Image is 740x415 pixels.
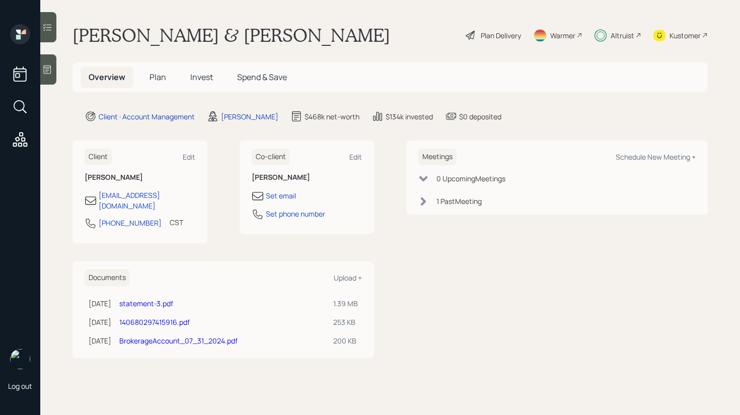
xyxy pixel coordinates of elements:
[85,149,112,165] h6: Client
[85,173,195,182] h6: [PERSON_NAME]
[349,152,362,162] div: Edit
[190,72,213,83] span: Invest
[72,24,390,46] h1: [PERSON_NAME] & [PERSON_NAME]
[616,152,696,162] div: Schedule New Meeting +
[334,273,362,283] div: Upload +
[99,190,195,211] div: [EMAIL_ADDRESS][DOMAIN_NAME]
[333,298,358,309] div: 1.39 MB
[611,30,634,41] div: Altruist
[333,317,358,327] div: 253 KB
[481,30,521,41] div: Plan Delivery
[89,335,111,346] div: [DATE]
[10,349,30,369] img: retirable_logo.png
[436,173,505,184] div: 0 Upcoming Meeting s
[85,269,130,286] h6: Documents
[170,217,183,228] div: CST
[266,190,296,201] div: Set email
[119,299,173,308] a: statement-3.pdf
[99,111,195,122] div: Client · Account Management
[99,218,162,228] div: [PHONE_NUMBER]
[266,209,325,219] div: Set phone number
[89,298,111,309] div: [DATE]
[333,335,358,346] div: 200 KB
[237,72,287,83] span: Spend & Save
[8,381,32,391] div: Log out
[386,111,433,122] div: $134k invested
[89,72,125,83] span: Overview
[252,173,362,182] h6: [PERSON_NAME]
[418,149,457,165] h6: Meetings
[183,152,195,162] div: Edit
[221,111,278,122] div: [PERSON_NAME]
[89,317,111,327] div: [DATE]
[252,149,290,165] h6: Co-client
[550,30,575,41] div: Warmer
[305,111,359,122] div: $468k net-worth
[670,30,701,41] div: Kustomer
[150,72,166,83] span: Plan
[436,196,482,206] div: 1 Past Meeting
[119,317,190,327] a: 140680297415916.pdf
[459,111,501,122] div: $0 deposited
[119,336,238,345] a: BrokerageAccount_07_31_2024.pdf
